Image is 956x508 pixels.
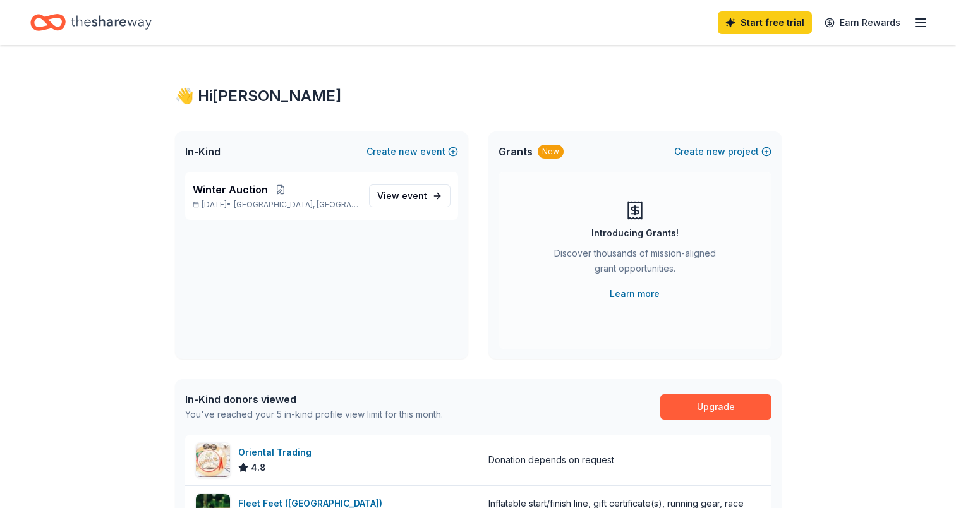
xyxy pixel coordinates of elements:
div: New [538,145,564,159]
span: event [402,190,427,201]
span: View [377,188,427,203]
div: Donation depends on request [488,452,614,468]
span: [GEOGRAPHIC_DATA], [GEOGRAPHIC_DATA] [234,200,358,210]
div: In-Kind donors viewed [185,392,443,407]
img: Image for Oriental Trading [196,443,230,477]
a: Upgrade [660,394,771,420]
span: Grants [499,144,533,159]
span: 4.8 [251,460,266,475]
a: View event [369,184,451,207]
span: new [706,144,725,159]
a: Earn Rewards [817,11,908,34]
button: Createnewproject [674,144,771,159]
span: In-Kind [185,144,221,159]
span: new [399,144,418,159]
button: Createnewevent [366,144,458,159]
div: You've reached your 5 in-kind profile view limit for this month. [185,407,443,422]
a: Learn more [610,286,660,301]
div: Oriental Trading [238,445,317,460]
p: [DATE] • [193,200,359,210]
a: Home [30,8,152,37]
div: Discover thousands of mission-aligned grant opportunities. [549,246,721,281]
span: Winter Auction [193,182,268,197]
div: Introducing Grants! [591,226,679,241]
a: Start free trial [718,11,812,34]
div: 👋 Hi [PERSON_NAME] [175,86,782,106]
